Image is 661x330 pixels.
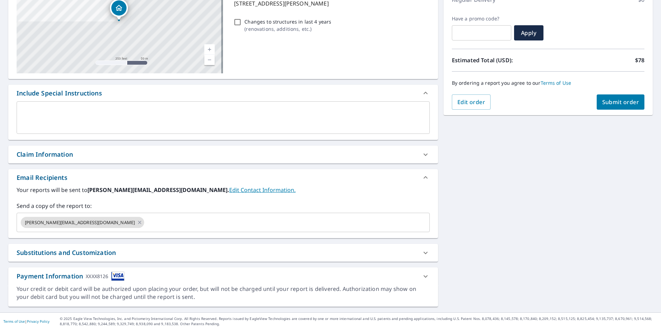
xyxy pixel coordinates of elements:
div: Include Special Instructions [17,89,102,98]
span: Edit order [457,98,485,106]
a: Terms of Use [3,319,25,324]
p: © 2025 Eagle View Technologies, Inc. and Pictometry International Corp. All Rights Reserved. Repo... [60,316,658,327]
div: XXXX8126 [86,272,108,281]
label: Your reports will be sent to [17,186,430,194]
a: Current Level 17, Zoom Out [204,55,215,65]
button: Edit order [452,94,491,110]
div: Substitutions and Customization [17,248,116,257]
p: $78 [635,56,644,64]
img: cardImage [111,272,124,281]
span: Apply [520,29,538,37]
p: | [3,319,49,323]
p: Estimated Total (USD): [452,56,548,64]
a: Current Level 17, Zoom In [204,44,215,55]
div: Claim Information [8,146,438,163]
button: Apply [514,25,543,40]
div: Include Special Instructions [8,85,438,101]
p: By ordering a report you agree to our [452,80,644,86]
label: Send a copy of the report to: [17,202,430,210]
a: EditContactInfo [229,186,296,194]
a: Terms of Use [541,80,571,86]
div: Email Recipients [8,169,438,186]
div: Payment InformationXXXX8126cardImage [8,267,438,285]
p: Changes to structures in last 4 years [244,18,331,25]
div: [PERSON_NAME][EMAIL_ADDRESS][DOMAIN_NAME] [21,217,144,228]
div: Substitutions and Customization [8,244,438,262]
span: [PERSON_NAME][EMAIL_ADDRESS][DOMAIN_NAME] [21,219,139,226]
div: Payment Information [17,272,124,281]
span: Submit order [602,98,639,106]
div: Claim Information [17,150,73,159]
a: Privacy Policy [27,319,49,324]
b: [PERSON_NAME][EMAIL_ADDRESS][DOMAIN_NAME]. [87,186,229,194]
p: ( renovations, additions, etc. ) [244,25,331,33]
label: Have a promo code? [452,16,511,22]
div: Email Recipients [17,173,67,182]
button: Submit order [597,94,645,110]
div: Your credit or debit card will be authorized upon placing your order, but will not be charged unt... [17,285,430,301]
